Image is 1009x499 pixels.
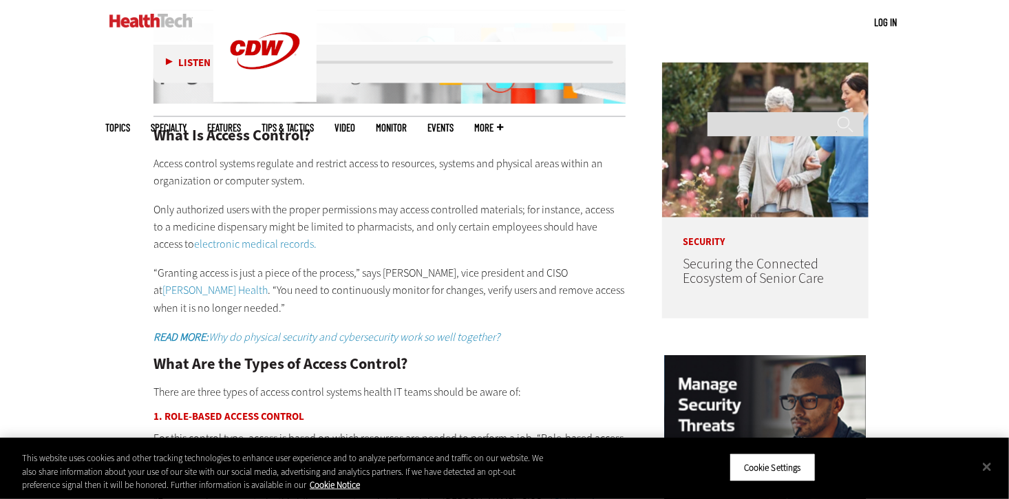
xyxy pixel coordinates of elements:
[194,237,317,252] a: electronic medical records.
[153,155,626,190] p: Access control systems regulate and restrict access to resources, systems and physical areas with...
[213,91,317,105] a: CDW
[153,412,626,423] h3: 1. Role-Based Access Control
[662,63,869,217] img: nurse walks with senior woman through a garden
[209,330,500,345] em: Why do physical security and cybersecurity work so well together?
[972,452,1002,482] button: Close
[153,201,626,254] p: Only authorized users with the proper permissions may access controlled materials; for instance, ...
[153,265,626,318] p: “Granting access is just a piece of the process,” says [PERSON_NAME], vice president and CISO at ...
[207,123,241,133] a: Features
[334,123,355,133] a: Video
[151,123,187,133] span: Specialty
[105,123,130,133] span: Topics
[22,452,555,492] div: This website uses cookies and other tracking technologies to enhance user experience and to analy...
[874,16,897,28] a: Log in
[730,453,816,482] button: Cookie Settings
[662,217,869,248] p: Security
[153,330,500,345] a: READ MORE:Why do physical security and cybersecurity work so well together?
[153,384,626,402] p: There are three types of access control systems health IT teams should be aware of:
[162,284,268,298] a: [PERSON_NAME] Health
[153,430,626,483] p: For this control type, access is based on which resources are needed to perform a job. “Role-base...
[376,123,407,133] a: MonITor
[153,357,626,372] h2: What Are the Types of Access Control?
[310,479,360,491] a: More information about your privacy
[474,123,503,133] span: More
[683,255,824,288] a: Securing the Connected Ecosystem of Senior Care
[153,330,209,345] strong: READ MORE:
[109,14,193,28] img: Home
[427,123,454,133] a: Events
[874,15,897,30] div: User menu
[262,123,314,133] a: Tips & Tactics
